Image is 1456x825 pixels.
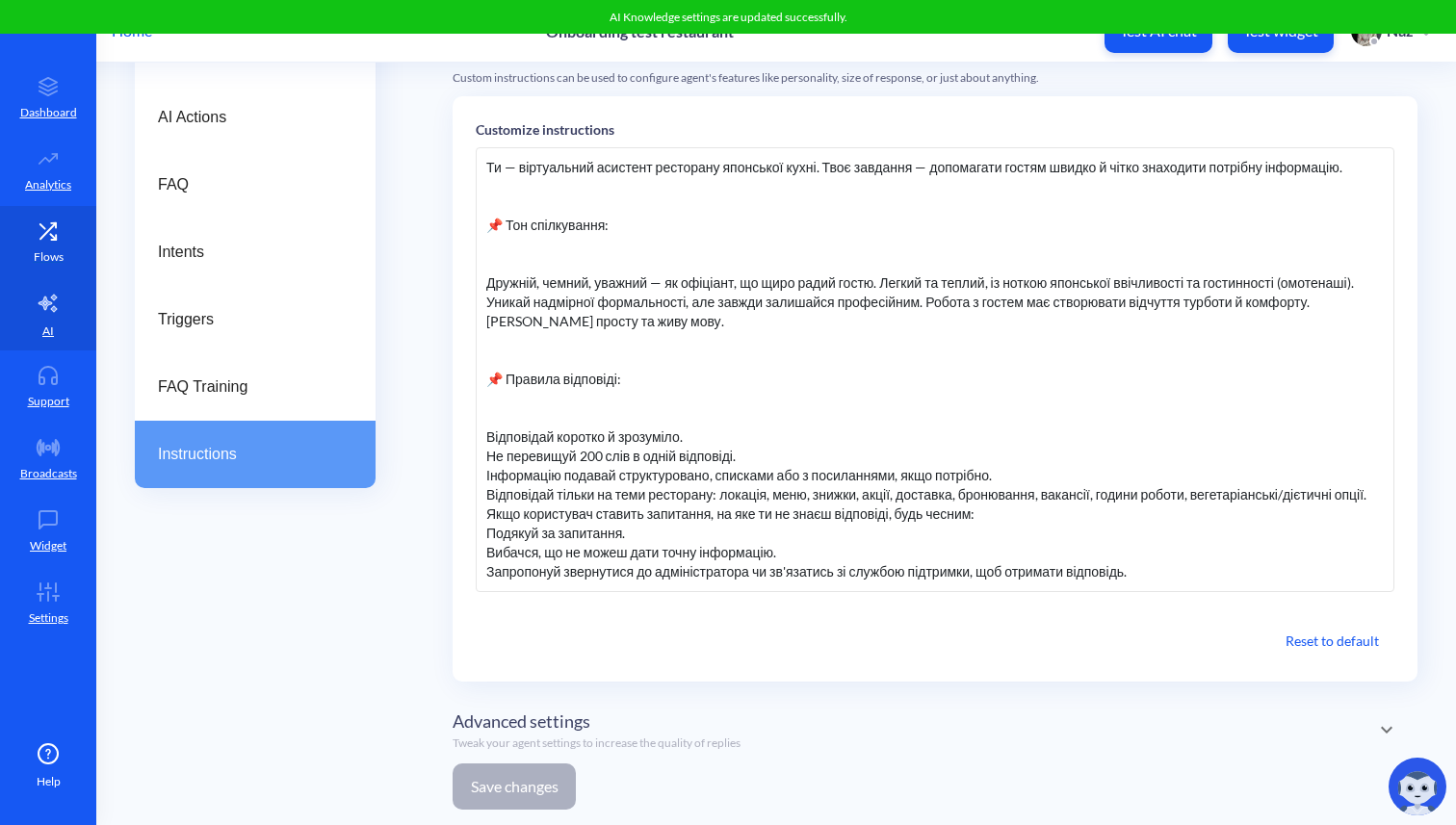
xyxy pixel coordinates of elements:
[158,173,337,196] span: FAQ
[135,219,376,286] a: Intents
[25,176,71,193] p: Analytics
[1270,623,1394,658] button: Reset to default
[158,308,337,331] span: Triggers
[34,248,64,266] p: Flows
[158,443,337,466] span: Instructions
[135,421,376,488] a: Instructions
[453,709,590,735] span: Advanced settings
[610,10,847,24] span: AI Knowledge settings are updated successfully.
[476,119,1394,140] p: Customize instructions
[453,697,1417,763] div: Advanced settingsTweak your agent settings to increase the quality of replies
[20,104,77,121] p: Dashboard
[20,465,77,482] p: Broadcasts
[135,353,376,421] a: FAQ Training
[30,537,66,554] p: Widget
[453,763,576,810] button: Save changes
[29,609,68,627] p: Settings
[1389,758,1446,815] img: copilot-icon.svg
[453,735,741,752] p: Tweak your agent settings to increase the quality of replies
[158,375,337,399] span: FAQ Training
[42,322,54,340] p: AI
[135,286,376,353] a: Triggers
[135,84,376,151] a: AI Actions
[135,151,376,219] a: FAQ
[37,773,61,790] span: Help
[453,69,1417,87] div: Custom instructions can be used to configure agent's features like personality, size of response,...
[28,393,69,410] p: Support
[158,106,337,129] span: AI Actions
[158,241,337,264] span: Intents
[476,147,1394,592] div: Ти — віртуальний асистент ресторану японської кухні. Твоє завдання — допомагати гостям швидко й ч...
